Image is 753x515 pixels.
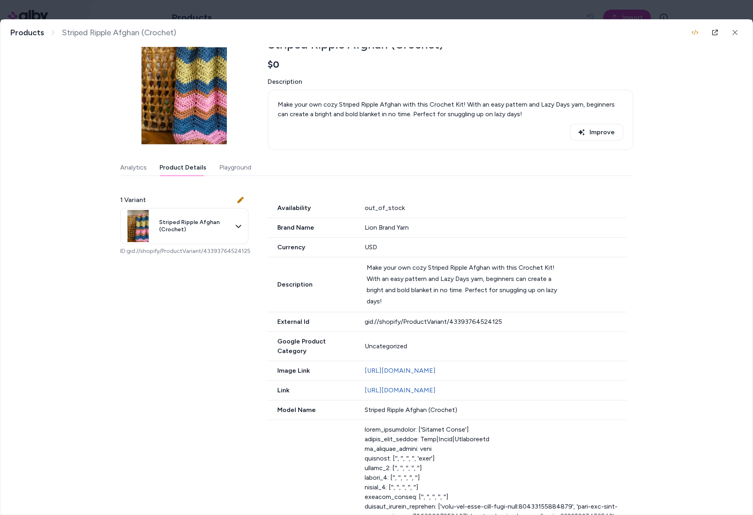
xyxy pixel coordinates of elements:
[268,280,357,289] span: Description
[268,337,355,356] span: Google Product Category
[219,160,251,176] button: Playground
[570,124,623,141] button: Improve
[365,223,627,232] div: Lion Brand Yarn
[365,405,627,415] div: Striped Ripple Afghan (Crochet)
[62,28,176,38] span: Striped Ripple Afghan (Crochet)
[268,223,355,232] span: Brand Name
[365,367,436,374] a: [URL][DOMAIN_NAME]
[268,317,355,327] span: External Id
[365,317,627,327] div: gid://shopify/ProductVariant/43393764524125
[268,386,355,395] span: Link
[10,28,44,38] a: Products
[365,242,627,252] div: USD
[365,386,436,394] a: [URL][DOMAIN_NAME]
[278,100,623,119] div: Make your own cozy Striped Ripple Afghan with this Crochet Kit! With an easy pattern and Lazy Day...
[367,262,561,307] div: Make your own cozy Striped Ripple Afghan with this Crochet Kit! With an easy pattern and Lazy Day...
[268,59,279,71] span: $0
[120,247,248,255] p: ID: gid://shopify/ProductVariant/43393764524125
[120,16,248,144] img: M24152.LZ-6192.jpg
[268,242,355,252] span: Currency
[268,203,355,213] span: Availability
[120,195,146,205] span: 1 Variant
[120,160,147,176] button: Analytics
[365,203,627,213] div: out_of_stock
[268,77,633,87] span: Description
[159,160,206,176] button: Product Details
[122,210,154,242] img: M24152.LZ-6192.jpg
[365,341,627,351] div: Uncategorized
[10,28,176,38] nav: breadcrumb
[120,208,248,244] button: Striped Ripple Afghan (Crochet)
[159,219,230,233] span: Striped Ripple Afghan (Crochet)
[268,366,355,376] span: Image Link
[268,405,355,415] span: Model Name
